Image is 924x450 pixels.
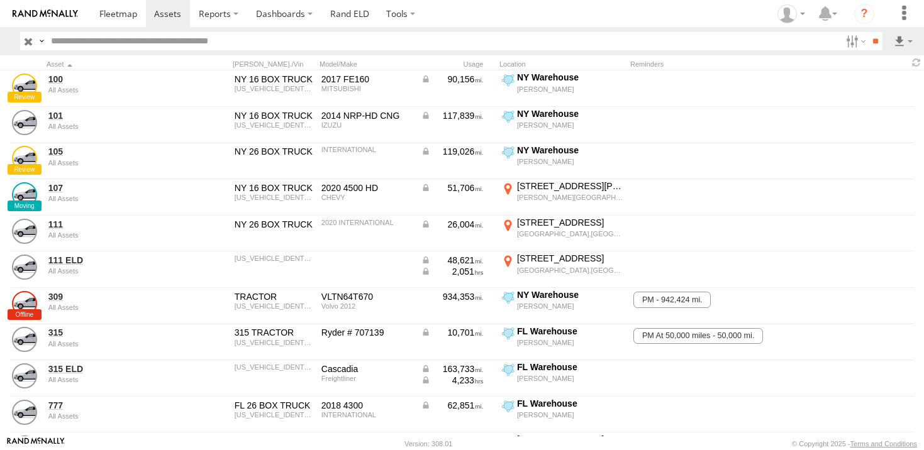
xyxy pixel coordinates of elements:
div: NY 16 BOX TRUCK [235,110,313,121]
div: [GEOGRAPHIC_DATA],[GEOGRAPHIC_DATA] [517,266,623,275]
div: Data from Vehicle CANbus [421,110,484,121]
div: FL 26 BOX TRUCK [235,436,313,447]
div: INTERNATIONAL [321,146,412,153]
div: NY 16 BOX TRUCK [235,74,313,85]
div: [PERSON_NAME] [517,121,623,129]
div: Data from Vehicle CANbus [421,375,484,386]
a: 111 [48,219,170,230]
a: View Asset Details [12,400,37,425]
div: 2020 4500 HD [321,182,412,194]
div: Version: 308.01 [404,440,452,447]
div: 2018 4300 [321,436,412,447]
div: 315 TRACTOR [235,327,313,338]
a: 777 [48,400,170,411]
div: INTERNATIONAL [321,411,412,419]
div: FL Warehouse [517,326,623,337]
img: rand-logo.svg [13,9,78,18]
div: Data from Vehicle CANbus [421,74,484,85]
div: 2018 4300 [321,400,412,411]
div: NY 26 BOX TRUCK [235,146,313,157]
div: Volvo 2012 [321,302,412,310]
a: 111 ELD [48,255,170,266]
div: [PERSON_NAME] [517,302,623,310]
div: Data from Vehicle CANbus [421,327,484,338]
a: Visit our Website [7,437,65,450]
div: 2017 FE160 [321,74,412,85]
div: NY 26 BOX TRUCK [235,219,313,230]
i: ? [854,4,874,24]
div: MITSUBISHI [321,85,412,92]
label: Click to View Current Location [499,361,625,395]
a: 107 [48,182,170,194]
div: undefined [48,340,170,348]
div: Data from Vehicle CANbus [421,219,484,230]
div: Reminders [630,60,775,69]
label: Click to View Current Location [499,217,625,251]
div: Usage [419,60,494,69]
div: Data from Vehicle CANbus [421,266,484,277]
div: [STREET_ADDRESS] [517,217,623,228]
a: 105 [48,146,170,157]
div: undefined [48,159,170,167]
div: [PERSON_NAME][GEOGRAPHIC_DATA],[GEOGRAPHIC_DATA] [517,193,623,202]
span: Refresh [909,57,924,69]
a: Terms and Conditions [850,440,917,447]
a: View Asset Details [12,182,37,207]
label: Export results as... [893,32,914,50]
div: NY Warehouse [517,145,623,156]
a: 315 [48,327,170,338]
div: JALCDW160L7011596 [235,194,313,201]
a: 778 [48,436,170,447]
a: View Asset Details [12,291,37,316]
div: undefined [48,267,170,275]
a: View Asset Details [12,363,37,388]
div: Freightliner [321,375,412,382]
div: NY Warehouse [517,289,623,300]
div: undefined [48,231,170,239]
div: VLTN64T670 [321,291,412,302]
label: Search Filter Options [841,32,868,50]
a: 309 [48,291,170,302]
a: View Asset Details [12,327,37,352]
div: 3AKJHHDR6RSUV6338 [235,339,313,346]
div: Data from Vehicle CANbus [421,400,484,411]
div: Data from Vehicle CANbus [421,363,484,375]
div: 3AKJHHDR6RSUV6338 [235,363,313,371]
div: undefined [48,304,170,311]
div: Victor Calcano Jr [773,4,810,23]
a: View Asset Details [12,146,37,171]
label: Click to View Current Location [499,180,625,214]
span: PM - 942,424 mi. [633,292,711,308]
div: © Copyright 2025 - [792,440,917,447]
label: Click to View Current Location [499,72,625,106]
label: Click to View Current Location [499,253,625,287]
label: Click to View Current Location [499,398,625,432]
div: NY 16 BOX TRUCK [235,182,313,194]
div: undefined [48,195,170,202]
div: Location [499,60,625,69]
div: 4V4NC9EH2CN540803 [235,302,313,310]
div: [PERSON_NAME] [517,85,623,94]
a: 100 [48,74,170,85]
div: [PERSON_NAME] [517,157,623,166]
div: [PERSON_NAME]./Vin [233,60,314,69]
div: IZUZU [321,121,412,129]
div: 3HAEUMML7LL385906 [235,255,313,262]
label: Click to View Current Location [499,145,625,178]
div: CHEVY [321,194,412,201]
div: NY Warehouse [517,108,623,119]
a: View Asset Details [12,255,37,280]
div: Data from Vehicle CANbus [421,255,484,266]
div: 934,353 [421,291,484,302]
div: Model/Make [320,60,414,69]
div: FL 26 BOX TRUCK [235,400,313,411]
div: Cascadia [321,363,412,375]
div: JL6BNG1A5HK003140 [235,85,313,92]
div: 2020 INTERNATIONAL [321,219,412,226]
div: [STREET_ADDRESS] [517,253,623,264]
div: undefined [48,412,170,420]
div: undefined [48,376,170,383]
div: 54DC4W1C7ES802629 [235,121,313,129]
div: Ryder # 707139 [321,327,412,338]
div: undefined [48,123,170,130]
